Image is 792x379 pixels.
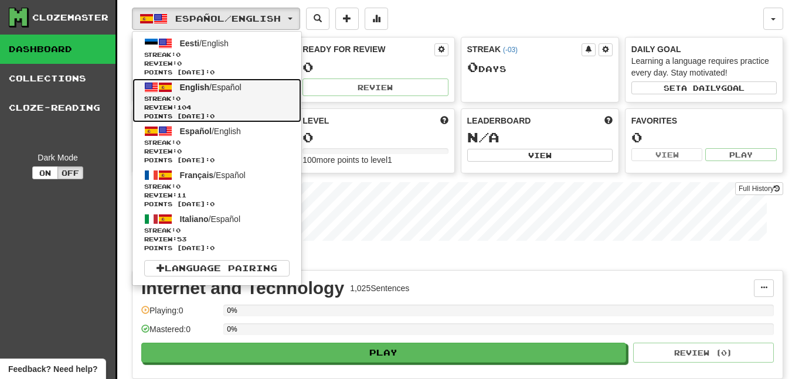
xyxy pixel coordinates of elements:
div: Ready for Review [302,43,434,55]
button: Español/English [132,8,300,30]
span: a daily [681,84,721,92]
span: This week in points, UTC [604,115,613,127]
button: Play [141,343,626,363]
span: Review: 104 [144,103,290,112]
div: Learning a language requires practice every day. Stay motivated! [631,55,777,78]
span: / Español [180,214,241,224]
div: 0 [302,130,448,145]
a: (-03) [503,46,518,54]
span: Points [DATE]: 0 [144,68,290,77]
span: Points [DATE]: 0 [144,112,290,121]
div: 0 [302,60,448,74]
span: Español / English [175,13,281,23]
span: Score more points to level up [440,115,448,127]
span: Streak: [144,226,290,235]
span: Review: 11 [144,191,290,200]
button: Search sentences [306,8,329,30]
div: Day s [467,60,613,75]
div: 100 more points to level 1 [302,154,448,166]
span: Points [DATE]: 0 [144,200,290,209]
span: N/A [467,129,499,145]
div: Daily Goal [631,43,777,55]
span: 0 [467,59,478,75]
div: 1,025 Sentences [350,282,409,294]
span: Eesti [180,39,199,48]
a: Eesti/EnglishStreak:0 Review:0Points [DATE]:0 [132,35,301,78]
span: Leaderboard [467,115,531,127]
span: Streak: [144,50,290,59]
span: 0 [176,139,181,146]
span: Points [DATE]: 0 [144,244,290,252]
button: View [467,149,613,162]
button: View [631,148,703,161]
span: Review: 0 [144,59,290,68]
div: Clozemaster [32,12,108,23]
a: English/EspañolStreak:0 Review:104Points [DATE]:0 [132,78,301,122]
span: English [180,83,210,92]
button: Review (0) [633,343,774,363]
span: Streak: [144,94,290,103]
span: / English [180,39,229,48]
span: / Español [180,170,246,180]
span: Français [180,170,214,180]
p: In Progress [132,252,783,264]
button: On [32,166,58,179]
div: Streak [467,43,582,55]
span: Streak: [144,138,290,147]
span: Points [DATE]: 0 [144,156,290,165]
span: Level [302,115,329,127]
button: Seta dailygoal [631,81,777,94]
span: / English [180,127,241,136]
a: Italiano/EspañolStreak:0 Review:53Points [DATE]:0 [132,210,301,254]
span: Open feedback widget [8,363,97,375]
div: Dark Mode [9,152,107,163]
div: Mastered: 0 [141,323,217,343]
span: Streak: [144,182,290,191]
button: Add sentence to collection [335,8,359,30]
div: Playing: 0 [141,305,217,324]
button: Off [57,166,83,179]
a: Español/EnglishStreak:0 Review:0Points [DATE]:0 [132,122,301,166]
span: 0 [176,183,181,190]
div: Favorites [631,115,777,127]
a: Français/EspañolStreak:0 Review:11Points [DATE]:0 [132,166,301,210]
button: Play [705,148,777,161]
button: More stats [365,8,388,30]
span: 0 [176,51,181,58]
div: 0 [631,130,777,145]
div: Internet and Technology [141,279,344,297]
span: Español [180,127,212,136]
span: / Español [180,83,242,92]
span: Review: 53 [144,235,290,244]
span: Italiano [180,214,209,224]
a: Language Pairing [144,260,290,276]
span: 0 [176,95,181,102]
a: Full History [735,182,783,195]
span: Review: 0 [144,147,290,156]
button: Review [302,78,448,96]
span: 0 [176,227,181,234]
